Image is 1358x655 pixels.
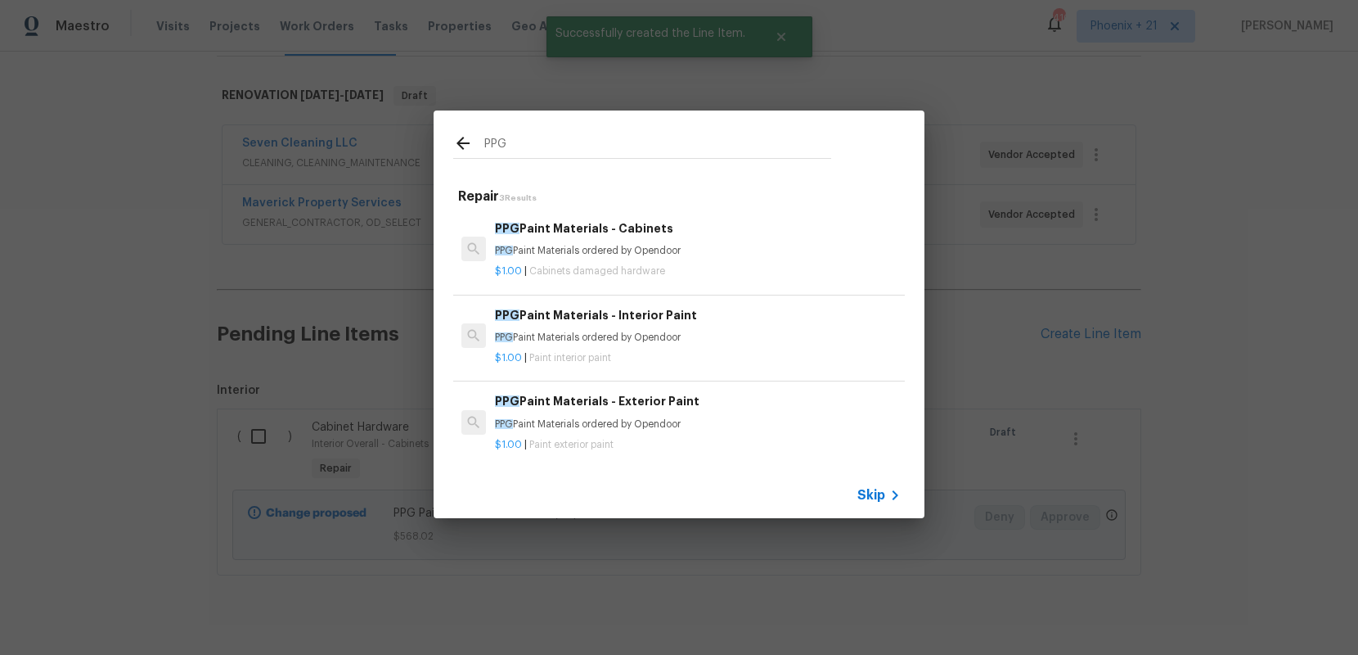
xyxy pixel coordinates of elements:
[495,440,522,449] span: $1.00
[857,487,885,504] span: Skip
[529,353,611,363] span: Paint interior paint
[484,133,831,158] input: Search issues or repairs
[495,419,513,429] span: PPG
[495,246,513,255] span: PPG
[495,264,901,278] p: |
[495,306,901,324] h6: Paint Materials - Interior Paint
[495,309,519,321] span: PPG
[495,395,519,407] span: PPG
[529,440,614,449] span: Paint exterior paint
[495,266,522,276] span: $1.00
[495,332,513,342] span: PPG
[495,353,522,363] span: $1.00
[495,438,901,452] p: |
[495,331,901,345] p: Paint Materials ordered by Opendoor
[495,351,901,365] p: |
[495,219,901,237] h6: Paint Materials - Cabinets
[529,266,665,276] span: Cabinets damaged hardware
[495,244,901,258] p: Paint Materials ordered by Opendoor
[495,223,519,234] span: PPG
[458,188,905,206] h5: Repair
[499,194,537,202] span: 3 Results
[495,418,901,431] p: Paint Materials ordered by Opendoor
[495,392,901,410] h6: Paint Materials - Exterior Paint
